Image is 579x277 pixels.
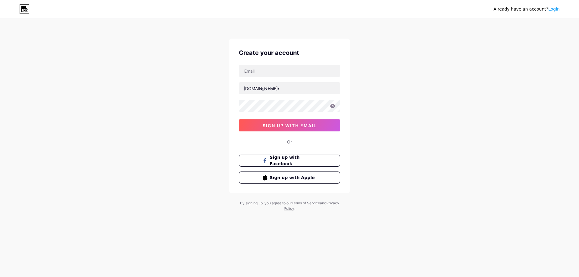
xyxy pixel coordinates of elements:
input: username [239,82,340,94]
div: By signing up, you agree to our and . [238,200,341,211]
a: Terms of Service [292,201,320,205]
button: sign up with email [239,119,340,131]
div: Or [287,139,292,145]
div: Create your account [239,48,340,57]
button: Sign up with Facebook [239,155,340,167]
a: Login [548,7,560,11]
button: Sign up with Apple [239,172,340,184]
input: Email [239,65,340,77]
span: Sign up with Facebook [270,154,317,167]
div: [DOMAIN_NAME]/ [244,85,279,92]
div: Already have an account? [494,6,560,12]
span: sign up with email [263,123,317,128]
span: Sign up with Apple [270,175,317,181]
